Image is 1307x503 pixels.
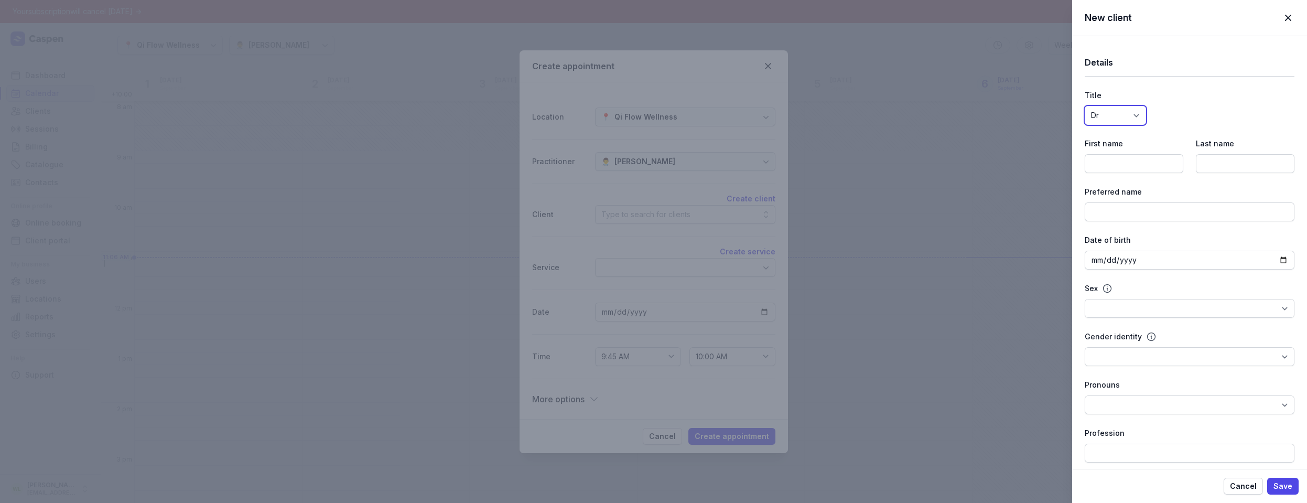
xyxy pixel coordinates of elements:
span: Cancel [1230,480,1257,493]
div: Pronouns [1085,379,1120,391]
button: Cancel [1224,478,1263,495]
button: Save [1267,478,1299,495]
div: Gender identity [1085,330,1142,343]
span: Save [1273,480,1292,493]
div: Sex [1085,282,1098,295]
div: Preferred name [1085,186,1294,198]
h2: New client [1085,12,1132,24]
div: First name [1085,137,1183,150]
h1: Details [1085,55,1294,70]
div: Date of birth [1085,234,1294,247]
div: Title [1085,89,1146,102]
div: Profession [1085,427,1294,440]
div: Last name [1196,137,1294,150]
